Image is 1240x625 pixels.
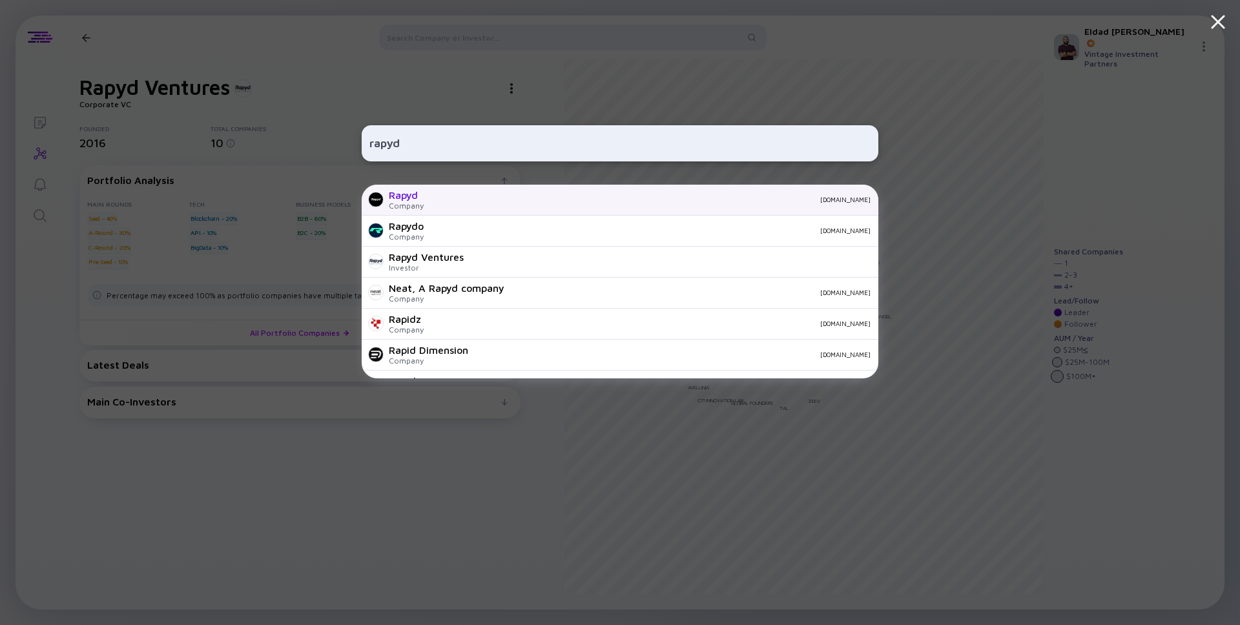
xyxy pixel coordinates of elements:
div: Rapid Dimension [389,344,468,356]
div: Rapydo [389,220,424,232]
div: Company [389,325,424,334]
div: Company [389,201,424,210]
div: Rapid Genomics [389,375,465,387]
div: Company [389,232,424,241]
div: Rapidz [389,313,424,325]
div: [DOMAIN_NAME] [479,351,871,358]
div: Rapyd Ventures [389,251,464,263]
div: Investor [389,263,464,272]
div: Rapyd [389,189,424,201]
div: [DOMAIN_NAME] [434,196,871,203]
div: Company [389,356,468,365]
div: [DOMAIN_NAME] [515,289,871,296]
div: Company [389,294,504,303]
input: Search Company or Investor... [369,132,871,155]
div: Neat, A Rapyd company [389,282,504,294]
div: [DOMAIN_NAME] [434,320,871,327]
div: [DOMAIN_NAME] [434,227,871,234]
